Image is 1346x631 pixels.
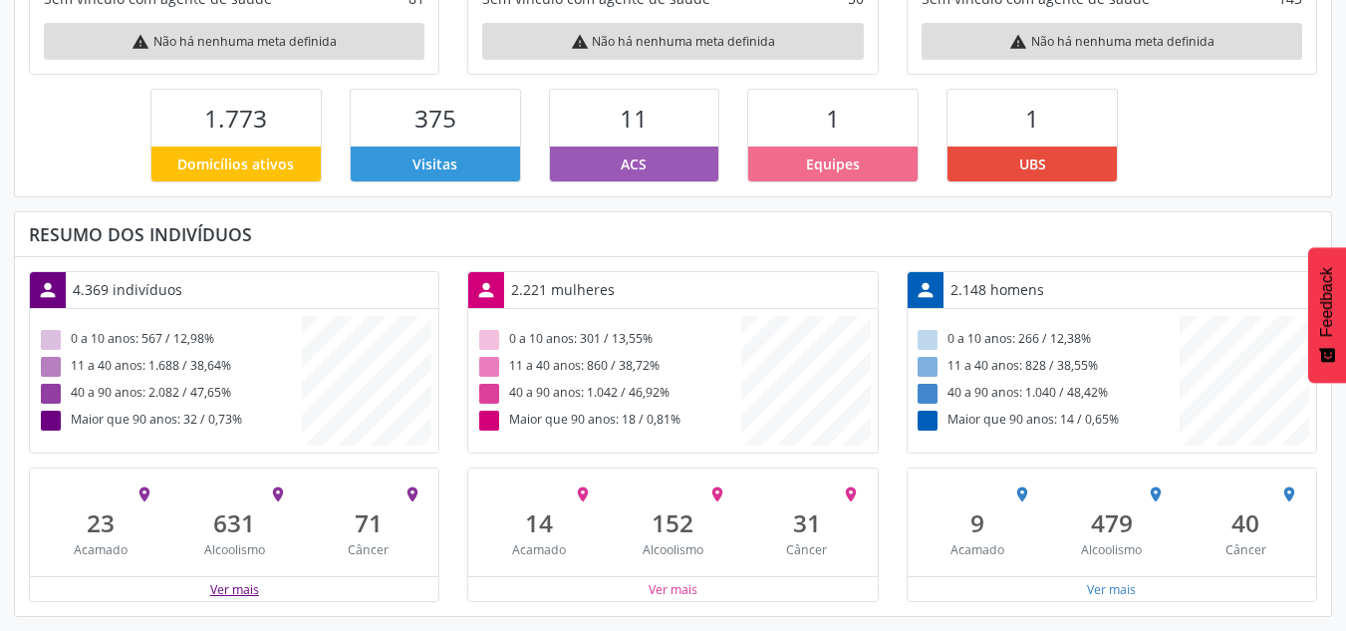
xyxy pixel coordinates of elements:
[37,279,59,301] i: person
[648,580,698,599] button: Ver mais
[29,223,1317,245] div: Resumo dos indivíduos
[943,272,1051,307] div: 2.148 homens
[181,508,287,537] div: 631
[922,23,1302,60] div: Não há nenhuma meta definida
[37,327,302,354] div: 0 a 10 anos: 567 / 12,98%
[37,408,302,435] div: Maior que 90 anos: 32 / 0,73%
[571,33,589,51] i: warning
[1147,485,1165,503] i: place
[1318,267,1336,337] span: Feedback
[925,541,1030,558] div: Acamado
[48,508,153,537] div: 23
[842,485,860,503] i: place
[475,279,497,301] i: person
[475,408,740,435] div: Maior que 90 anos: 18 / 0,81%
[404,485,421,503] i: place
[1013,485,1031,503] i: place
[412,154,457,174] span: Visitas
[482,23,863,60] div: Não há nenhuma meta definida
[925,508,1030,537] div: 9
[574,485,592,503] i: place
[754,541,860,558] div: Câncer
[1059,508,1165,537] div: 479
[315,508,420,537] div: 71
[315,541,420,558] div: Câncer
[486,508,592,537] div: 14
[475,354,740,381] div: 11 a 40 anos: 860 / 38,72%
[414,102,456,135] span: 375
[209,580,260,599] button: Ver mais
[1193,508,1298,537] div: 40
[915,381,1180,408] div: 40 a 90 anos: 1.040 / 48,42%
[915,327,1180,354] div: 0 a 10 anos: 266 / 12,38%
[475,381,740,408] div: 40 a 90 anos: 1.042 / 46,92%
[48,541,153,558] div: Acamado
[826,102,840,135] span: 1
[915,279,937,301] i: person
[1280,485,1298,503] i: place
[1308,247,1346,383] button: Feedback - Mostrar pesquisa
[620,508,725,537] div: 152
[1193,541,1298,558] div: Câncer
[37,354,302,381] div: 11 a 40 anos: 1.688 / 38,64%
[1019,154,1046,174] span: UBS
[66,272,189,307] div: 4.369 indivíduos
[269,485,287,503] i: place
[1009,33,1027,51] i: warning
[620,541,725,558] div: Alcoolismo
[504,272,622,307] div: 2.221 mulheres
[475,327,740,354] div: 0 a 10 anos: 301 / 13,55%
[132,33,149,51] i: warning
[37,381,302,408] div: 40 a 90 anos: 2.082 / 47,65%
[1059,541,1165,558] div: Alcoolismo
[486,541,592,558] div: Acamado
[806,154,860,174] span: Equipes
[1086,580,1137,599] button: Ver mais
[135,485,153,503] i: place
[177,154,294,174] span: Domicílios ativos
[915,354,1180,381] div: 11 a 40 anos: 828 / 38,55%
[1025,102,1039,135] span: 1
[915,408,1180,435] div: Maior que 90 anos: 14 / 0,65%
[754,508,860,537] div: 31
[44,23,424,60] div: Não há nenhuma meta definida
[181,541,287,558] div: Alcoolismo
[620,102,648,135] span: 11
[204,102,267,135] span: 1.773
[708,485,726,503] i: place
[621,154,647,174] span: ACS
